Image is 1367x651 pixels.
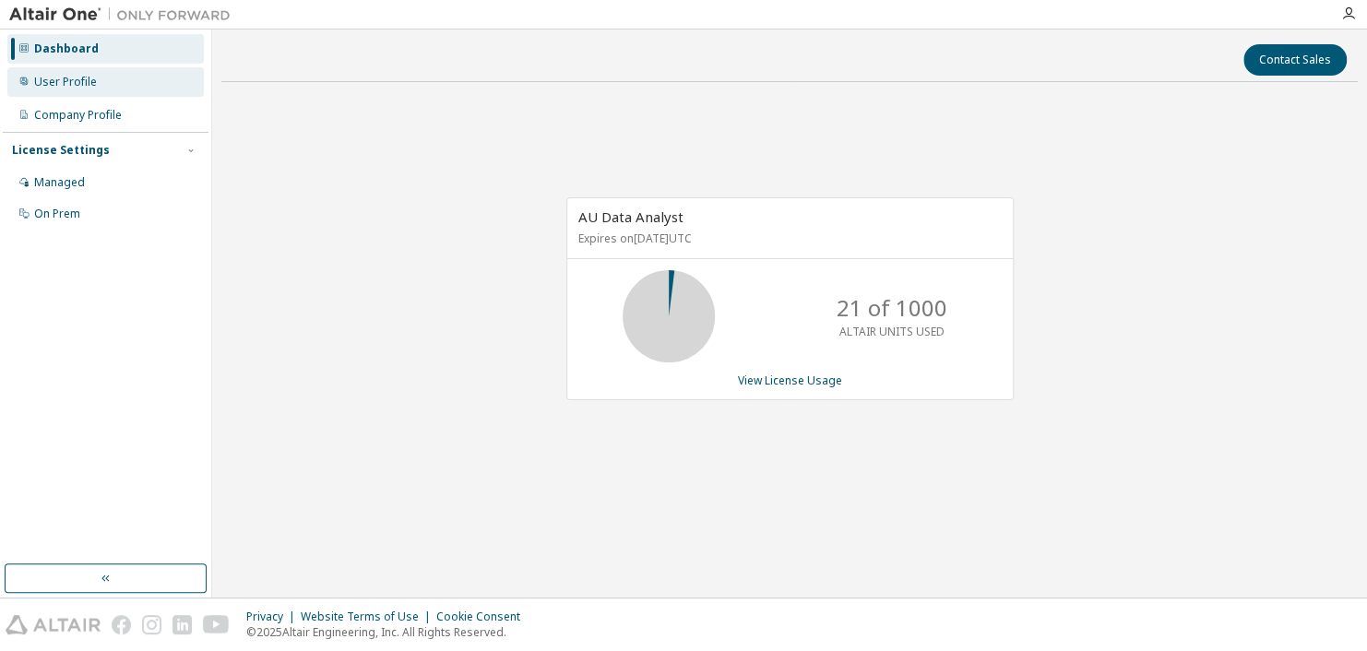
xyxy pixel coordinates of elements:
div: License Settings [12,143,110,158]
button: Contact Sales [1243,44,1347,76]
div: Cookie Consent [436,610,531,624]
img: linkedin.svg [172,615,192,634]
img: facebook.svg [112,615,131,634]
p: 21 of 1000 [837,292,947,324]
div: On Prem [34,207,80,221]
img: instagram.svg [142,615,161,634]
img: youtube.svg [203,615,230,634]
div: Website Terms of Use [301,610,436,624]
p: Expires on [DATE] UTC [578,231,997,246]
div: Dashboard [34,41,99,56]
div: Privacy [246,610,301,624]
img: Altair One [9,6,240,24]
div: User Profile [34,75,97,89]
span: AU Data Analyst [578,207,683,226]
div: Managed [34,175,85,190]
img: altair_logo.svg [6,615,101,634]
p: © 2025 Altair Engineering, Inc. All Rights Reserved. [246,624,531,640]
p: ALTAIR UNITS USED [839,324,945,339]
a: View License Usage [738,373,842,388]
div: Company Profile [34,108,122,123]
